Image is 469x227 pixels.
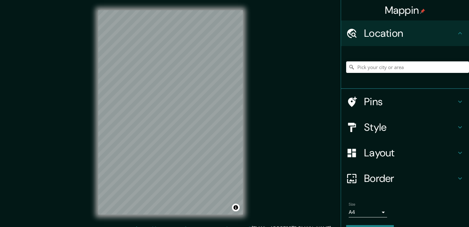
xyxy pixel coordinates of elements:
h4: Pins [364,95,456,108]
div: Layout [341,140,469,166]
div: Location [341,20,469,46]
div: Pins [341,89,469,114]
img: pin-icon.png [420,9,425,14]
div: A4 [349,207,387,217]
h4: Style [364,121,456,134]
h4: Layout [364,146,456,159]
canvas: Map [98,10,243,215]
div: Style [341,114,469,140]
div: Border [341,166,469,191]
input: Pick your city or area [346,61,469,73]
h4: Location [364,27,456,40]
button: Toggle attribution [232,204,240,211]
label: Size [349,202,355,207]
h4: Mappin [385,4,425,17]
h4: Border [364,172,456,185]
